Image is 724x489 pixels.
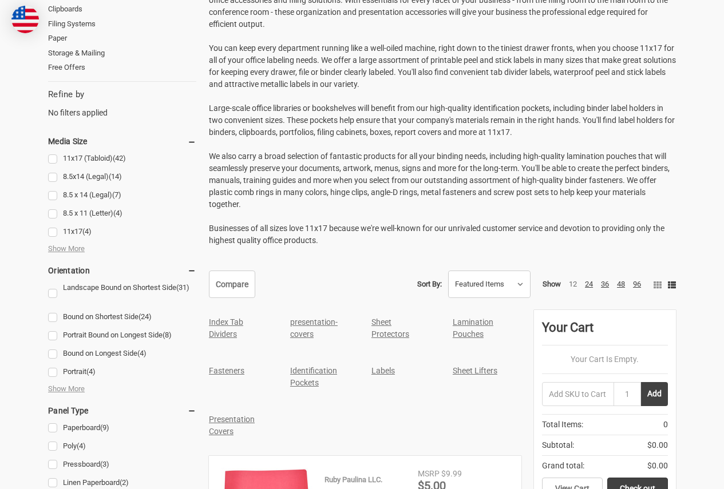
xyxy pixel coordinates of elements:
p: Your Cart Is Empty. [542,353,668,365]
span: (7) [112,190,121,199]
h5: Panel Type [48,404,196,418]
a: 36 [601,280,609,288]
span: Total Items: [542,419,583,431]
p: Ruby Paulina LLC. [325,474,382,486]
a: Poly [48,439,196,454]
span: Subtotal: [542,439,574,451]
a: 8.5 x 11 (Letter) [48,206,196,221]
div: Your Cart [542,318,668,345]
a: 96 [633,280,641,288]
a: 11x17 [48,224,196,240]
a: Filing Systems [48,17,196,31]
span: (4) [113,209,122,217]
span: Show More [48,383,85,395]
span: Show [543,280,561,288]
a: Lamination Pouches [453,317,493,339]
span: (4) [77,442,86,450]
span: (24) [139,312,152,321]
span: $0.00 [647,439,668,451]
span: $0.00 [647,460,668,472]
a: Storage & Mailing [48,46,196,61]
span: (31) [176,283,189,292]
a: Portrait [48,364,196,380]
a: Sheet Protectors [371,317,409,339]
h5: Orientation [48,264,196,277]
a: Clipboards [48,2,196,17]
span: (8) [163,331,172,339]
a: Bound on Longest Side [48,346,196,361]
a: presentation-covers [290,317,338,339]
a: Index Tab Dividers [209,317,243,339]
span: (14) [109,172,122,181]
span: 0 [663,419,668,431]
a: Presentation Covers [209,415,255,436]
a: 24 [585,280,593,288]
span: (4) [137,349,147,357]
input: Add SKU to Cart [542,382,614,406]
a: Sheet Lifters [453,366,497,375]
span: (2) [120,478,129,487]
a: Pressboard [48,457,196,472]
span: $9.99 [441,469,462,478]
a: Labels [371,366,395,375]
span: Show More [48,243,85,255]
span: Grand total: [542,460,584,472]
a: 8.5x14 (Legal) [48,169,196,185]
a: Compare [209,271,255,298]
a: 12 [569,280,577,288]
span: (4) [82,227,92,236]
div: MSRP [418,468,440,480]
button: Add [641,382,668,406]
img: duty and tax information for United States [11,6,39,33]
span: (3) [100,460,109,468]
h5: Refine by [48,88,196,101]
h5: Media Size [48,134,196,148]
a: Portrait Bound on Longest Side [48,328,196,343]
span: (4) [86,367,96,376]
label: Sort By: [417,276,442,293]
a: Identification Pockets [290,366,337,387]
a: Landscape Bound on Shortest Side [48,280,196,307]
span: (42) [113,154,126,162]
a: Paper [48,31,196,46]
span: (9) [100,423,109,432]
a: Paperboard [48,420,196,436]
div: No filters applied [48,88,196,119]
a: Free Offers [48,60,196,75]
a: 8.5 x 14 (Legal) [48,188,196,203]
a: Fasteners [209,366,244,375]
a: 11x17 (Tabloid) [48,151,196,166]
a: Bound on Shortest Side [48,309,196,325]
a: 48 [617,280,625,288]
